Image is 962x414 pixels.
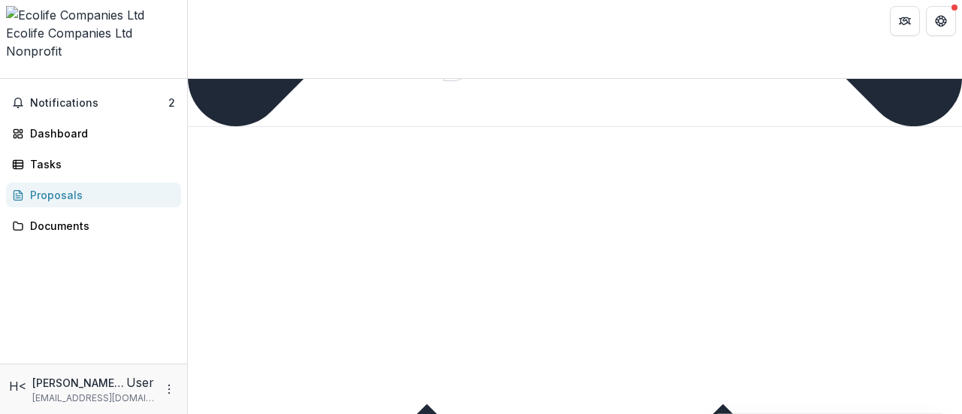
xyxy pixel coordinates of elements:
div: Tasks [30,156,169,172]
div: Ecolife Companies Ltd [6,24,181,42]
div: Hadijah Nantambi <hadijahns15@gmail.com> [9,377,26,395]
p: [PERSON_NAME] <[EMAIL_ADDRESS][DOMAIN_NAME]> [32,375,126,391]
img: Ecolife Companies Ltd [6,6,181,24]
div: Dashboard [30,125,169,141]
span: Nonprofit [6,44,62,59]
button: More [160,380,178,398]
span: Notifications [30,97,168,110]
a: Tasks [6,152,181,177]
a: Proposals [6,183,181,207]
a: Dashboard [6,121,181,146]
button: Notifications2 [6,91,181,115]
button: Partners [890,6,920,36]
div: Proposals [30,187,169,203]
div: Documents [30,218,169,234]
a: Documents [6,213,181,238]
span: 2 [168,96,175,109]
p: [EMAIL_ADDRESS][DOMAIN_NAME] [32,391,154,405]
button: Get Help [926,6,956,36]
p: User [126,373,154,391]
